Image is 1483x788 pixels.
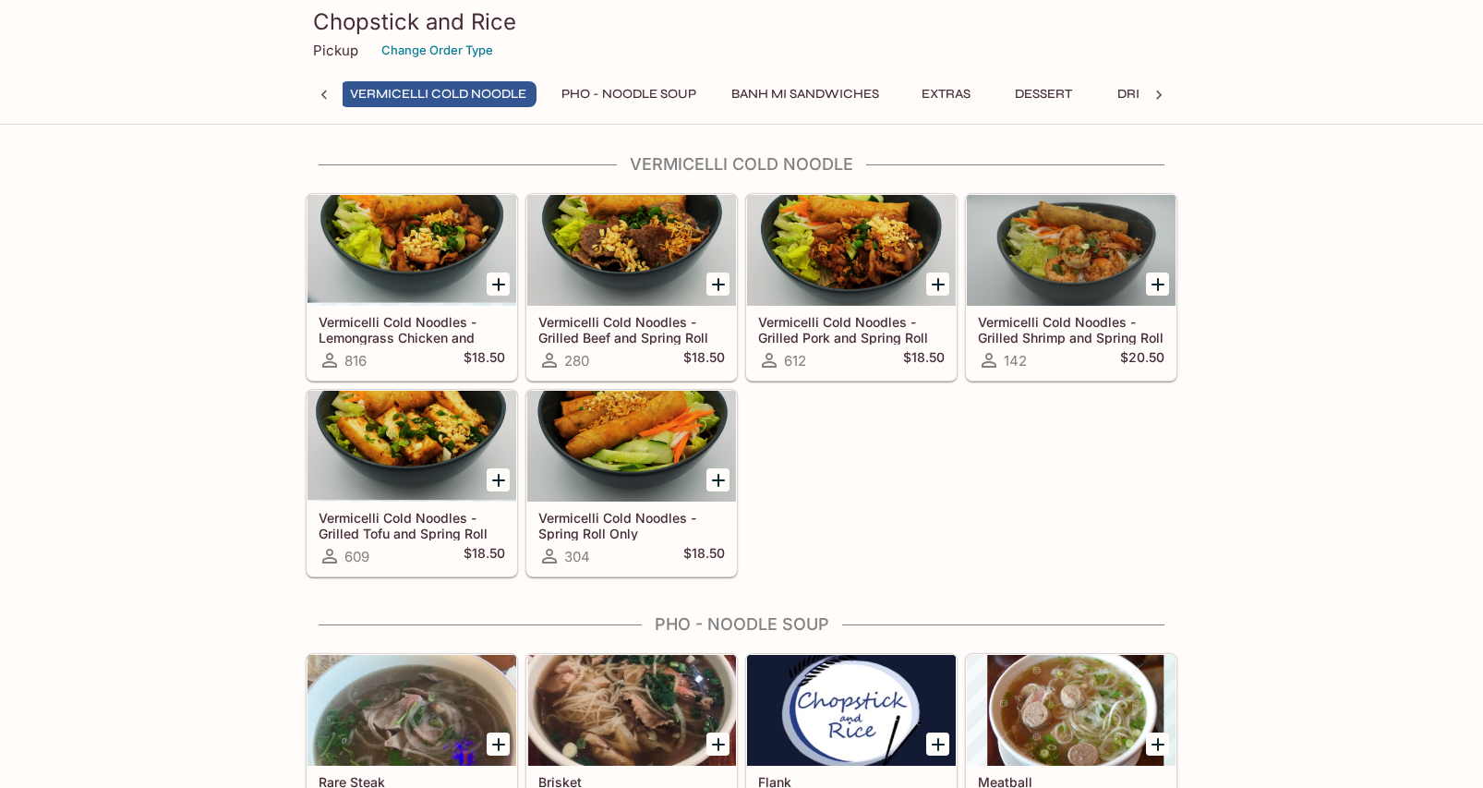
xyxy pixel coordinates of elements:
button: Banh Mi Sandwiches [721,81,889,107]
button: Add Vermicelli Cold Noodles - Grilled Shrimp and Spring Roll [1146,273,1169,296]
button: Vermicelli Cold Noodle [340,81,537,107]
div: Rare Steak [307,655,516,766]
button: Drinks [1100,81,1183,107]
h5: Vermicelli Cold Noodles - Grilled Pork and Spring Roll [758,314,945,345]
div: Flank [747,655,956,766]
h5: $18.50 [464,545,505,567]
button: Add Meatball [1146,733,1169,756]
span: 280 [564,352,589,370]
div: Vermicelli Cold Noodles - Grilled Pork and Spring Roll [747,195,956,306]
button: Add Rare Steak [487,733,510,756]
h5: $18.50 [903,349,945,371]
div: Vermicelli Cold Noodles - Grilled Tofu and Spring Roll [307,391,516,502]
button: Add Vermicelli Cold Noodles - Spring Roll Only [706,468,729,491]
div: Vermicelli Cold Noodles - Grilled Beef and Spring Roll [527,195,736,306]
a: Vermicelli Cold Noodles - Grilled Pork and Spring Roll612$18.50 [746,194,957,381]
h5: Vermicelli Cold Noodles - Lemongrass Chicken and Spring Roll [319,314,505,345]
div: Brisket [527,655,736,766]
button: Extras [904,81,987,107]
h4: Pho - Noodle Soup [306,614,1177,635]
span: 816 [344,352,367,370]
span: 304 [564,548,590,565]
h3: Chopstick and Rice [313,7,1170,36]
a: Vermicelli Cold Noodles - Grilled Tofu and Spring Roll609$18.50 [307,390,517,576]
span: 612 [784,352,806,370]
a: Vermicelli Cold Noodles - Grilled Shrimp and Spring Roll142$20.50 [966,194,1176,381]
button: Add Vermicelli Cold Noodles - Grilled Pork and Spring Roll [926,273,949,296]
span: 142 [1004,352,1027,370]
a: Vermicelli Cold Noodles - Spring Roll Only304$18.50 [526,390,737,576]
div: Vermicelli Cold Noodles - Lemongrass Chicken and Spring Roll [307,195,516,306]
h4: Vermicelli Cold Noodle [306,154,1177,175]
button: Add Vermicelli Cold Noodles - Lemongrass Chicken and Spring Roll [487,273,510,296]
button: Add Vermicelli Cold Noodles - Grilled Beef and Spring Roll [706,273,729,296]
div: Vermicelli Cold Noodles - Grilled Shrimp and Spring Roll [967,195,1176,306]
h5: $18.50 [683,545,725,567]
h5: $18.50 [683,349,725,371]
h5: Vermicelli Cold Noodles - Spring Roll Only [538,510,725,540]
h5: Vermicelli Cold Noodles - Grilled Shrimp and Spring Roll [978,314,1164,345]
span: 609 [344,548,369,565]
button: Add Brisket [706,733,729,756]
div: Vermicelli Cold Noodles - Spring Roll Only [527,391,736,502]
button: Dessert [1002,81,1085,107]
div: Meatball [967,655,1176,766]
h5: $18.50 [464,349,505,371]
h5: Vermicelli Cold Noodles - Grilled Tofu and Spring Roll [319,510,505,540]
h5: $20.50 [1120,349,1164,371]
a: Vermicelli Cold Noodles - Lemongrass Chicken and Spring Roll816$18.50 [307,194,517,381]
a: Vermicelli Cold Noodles - Grilled Beef and Spring Roll280$18.50 [526,194,737,381]
p: Pickup [313,42,358,59]
button: Pho - Noodle Soup [551,81,706,107]
h5: Vermicelli Cold Noodles - Grilled Beef and Spring Roll [538,314,725,345]
button: Change Order Type [373,36,501,65]
button: Add Flank [926,733,949,756]
button: Add Vermicelli Cold Noodles - Grilled Tofu and Spring Roll [487,468,510,491]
